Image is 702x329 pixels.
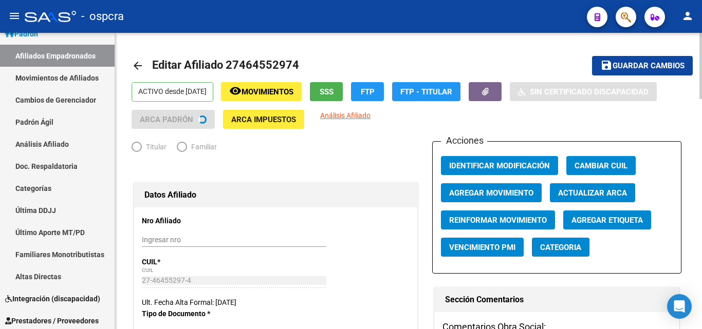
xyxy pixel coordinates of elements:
[144,187,407,203] h1: Datos Afiliado
[575,161,627,170] span: Cambiar CUIL
[132,145,227,153] mat-radio-group: Elija una opción
[231,115,296,124] span: ARCA Impuestos
[152,59,299,71] span: Editar Afiliado 27464552974
[540,243,581,252] span: Categoria
[5,28,38,40] span: Padrón
[592,56,693,75] button: Guardar cambios
[223,110,304,129] button: ARCA Impuestos
[132,110,215,129] button: ARCA Padrón
[441,210,555,229] button: Reinformar Movimiento
[441,156,558,175] button: Identificar Modificación
[142,215,222,226] p: Nro Afiliado
[681,10,694,22] mat-icon: person
[187,141,217,152] span: Familiar
[441,238,524,257] button: Vencimiento PMI
[667,294,692,319] div: Open Intercom Messenger
[81,5,124,28] span: - ospcra
[449,188,533,198] span: Agregar Movimiento
[351,82,384,101] button: FTP
[320,111,371,120] span: Análisis Afiliado
[400,87,452,96] span: FTP - Titular
[445,292,669,308] h1: Sección Comentarios
[449,216,547,225] span: Reinformar Movimiento
[558,188,627,198] span: Actualizar ARCA
[132,82,213,102] p: ACTIVO desde [DATE]
[510,82,657,101] button: Sin Certificado Discapacidad
[320,87,334,96] span: SSS
[140,115,193,124] span: ARCA Padrón
[8,10,21,22] mat-icon: menu
[142,141,167,152] span: Titular
[441,183,542,202] button: Agregar Movimiento
[142,308,222,319] p: Tipo de Documento *
[5,293,100,304] span: Integración (discapacidad)
[441,133,487,148] h3: Acciones
[532,238,589,257] button: Categoria
[310,82,343,101] button: SSS
[242,87,293,96] span: Movimientos
[229,85,242,97] mat-icon: remove_red_eye
[142,256,222,267] p: CUIL
[361,87,375,96] span: FTP
[550,183,635,202] button: Actualizar ARCA
[449,243,515,252] span: Vencimiento PMI
[449,161,550,170] span: Identificar Modificación
[600,59,613,71] mat-icon: save
[571,216,643,225] span: Agregar Etiqueta
[142,297,410,308] div: Ult. Fecha Alta Formal: [DATE]
[566,156,636,175] button: Cambiar CUIL
[563,210,651,229] button: Agregar Etiqueta
[530,87,649,96] span: Sin Certificado Discapacidad
[392,82,460,101] button: FTP - Titular
[132,60,144,72] mat-icon: arrow_back
[221,82,302,101] button: Movimientos
[5,315,99,326] span: Prestadores / Proveedores
[613,62,685,71] span: Guardar cambios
